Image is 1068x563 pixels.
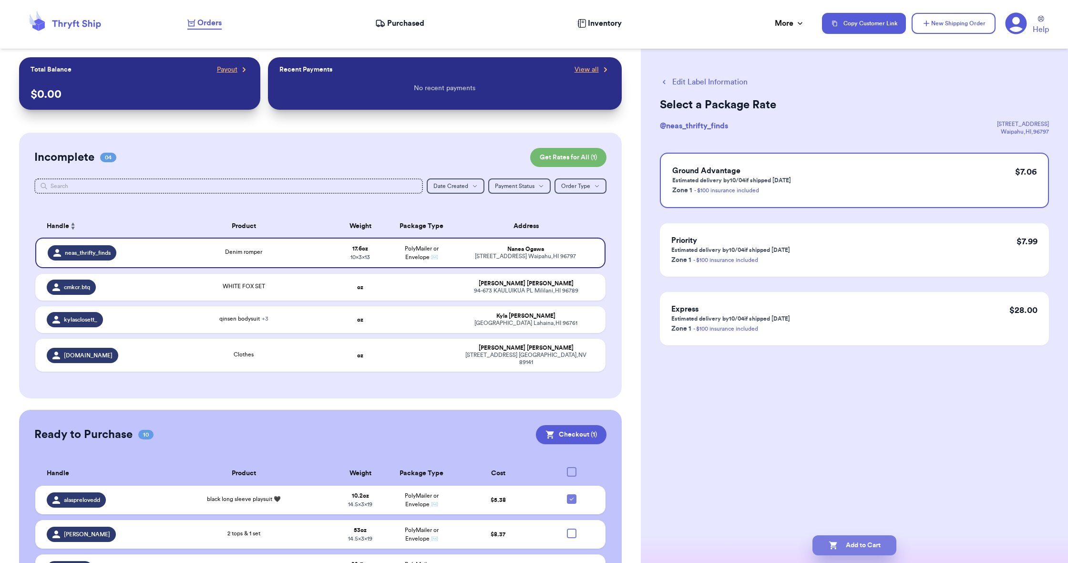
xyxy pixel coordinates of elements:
[660,76,748,88] button: Edit Label Information
[671,305,698,313] span: Express
[822,13,906,34] button: Copy Customer Link
[452,215,605,238] th: Address
[561,183,590,189] span: Order Type
[672,167,740,175] span: Ground Advantage
[350,254,370,260] span: 10 x 3 x 13
[217,65,237,74] span: Payout
[458,313,594,320] div: Kyla [PERSON_NAME]
[671,237,697,244] span: Priority
[458,246,593,253] div: Nanea Ogawa
[997,128,1049,136] div: Waipahu , HI , 96797
[391,215,452,238] th: Package Type
[555,178,606,194] button: Order Type
[352,246,368,251] strong: 17.6 oz
[34,150,94,165] h2: Incomplete
[812,535,896,555] button: Add to Cart
[1017,235,1037,248] p: $ 7.99
[65,249,111,257] span: neas_thrifty_finds
[405,246,439,260] span: PolyMailer or Envelope ✉️
[1033,16,1049,35] a: Help
[671,315,790,323] p: Estimated delivery by 10/04 if shipped [DATE]
[997,120,1049,128] div: [STREET_ADDRESS]
[671,325,691,332] span: Zone 1
[672,187,692,194] span: Zone 1
[375,18,424,29] a: Purchased
[354,527,367,533] strong: 53 oz
[47,469,69,479] span: Handle
[536,425,606,444] button: Checkout (1)
[693,326,758,332] a: - $100 insurance included
[405,527,439,542] span: PolyMailer or Envelope ✉️
[452,461,544,486] th: Cost
[217,65,249,74] a: Payout
[495,183,534,189] span: Payment Status
[491,532,505,537] span: $ 8.37
[234,352,254,357] span: Clothes
[405,493,439,507] span: PolyMailer or Envelope ✉️
[488,178,551,194] button: Payment Status
[671,246,790,254] p: Estimated delivery by 10/04 if shipped [DATE]
[138,430,154,439] span: 10
[1009,303,1037,317] p: $ 28.00
[158,461,329,486] th: Product
[1033,24,1049,35] span: Help
[31,87,248,102] p: $ 0.00
[391,461,452,486] th: Package Type
[694,188,759,193] a: - $100 insurance included
[458,352,594,366] div: [STREET_ADDRESS] [GEOGRAPHIC_DATA] , NV 89141
[34,178,422,194] input: Search
[47,221,69,231] span: Handle
[225,249,262,255] span: Denim romper
[64,352,113,359] span: [DOMAIN_NAME]
[693,257,758,263] a: - $100 insurance included
[458,320,594,327] div: [GEOGRAPHIC_DATA] Lahaina , HI 96761
[912,13,996,34] button: New Shipping Order
[357,284,363,290] strong: oz
[458,253,593,260] div: [STREET_ADDRESS] Waipahu , HI 96797
[207,496,281,502] span: black long sleeve playsuit 🖤
[64,496,100,504] span: alasprelovedd
[158,215,329,238] th: Product
[575,65,610,74] a: View all
[329,461,391,486] th: Weight
[329,215,391,238] th: Weight
[458,280,594,287] div: [PERSON_NAME] [PERSON_NAME]
[491,497,506,503] span: $ 5.38
[262,316,268,322] span: + 3
[348,501,372,507] span: 14.5 x 3 x 19
[219,316,268,322] span: qinsen bodysuit
[660,122,728,130] span: @ neas_thrifty_finds
[660,97,1049,113] h2: Select a Package Rate
[64,316,97,323] span: kylasclosett_
[775,18,805,29] div: More
[34,427,133,442] h2: Ready to Purchase
[433,183,468,189] span: Date Created
[671,257,691,263] span: Zone 1
[458,344,594,352] div: [PERSON_NAME] [PERSON_NAME]
[197,17,222,29] span: Orders
[279,65,332,74] p: Recent Payments
[387,18,424,29] span: Purchased
[672,177,791,184] p: Estimated delivery by 10/04 if shipped [DATE]
[64,531,110,538] span: [PERSON_NAME]
[577,18,622,29] a: Inventory
[31,65,72,74] p: Total Balance
[187,17,222,30] a: Orders
[348,536,372,542] span: 14.5 x 3 x 19
[357,353,363,358] strong: oz
[357,317,363,323] strong: oz
[223,283,265,289] span: WHITE FOX SET
[227,531,260,536] span: 2 tops & 1 set
[352,493,369,499] strong: 10.2 oz
[1015,165,1037,178] p: $ 7.06
[414,83,475,93] p: No recent payments
[588,18,622,29] span: Inventory
[64,283,90,291] span: cmkcr.btq
[69,220,77,232] button: Sort ascending
[458,287,594,294] div: 94-673 KAULUIKUA PL Mililani , HI 96789
[575,65,599,74] span: View all
[530,148,606,167] button: Get Rates for All (1)
[427,178,484,194] button: Date Created
[100,153,116,162] span: 04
